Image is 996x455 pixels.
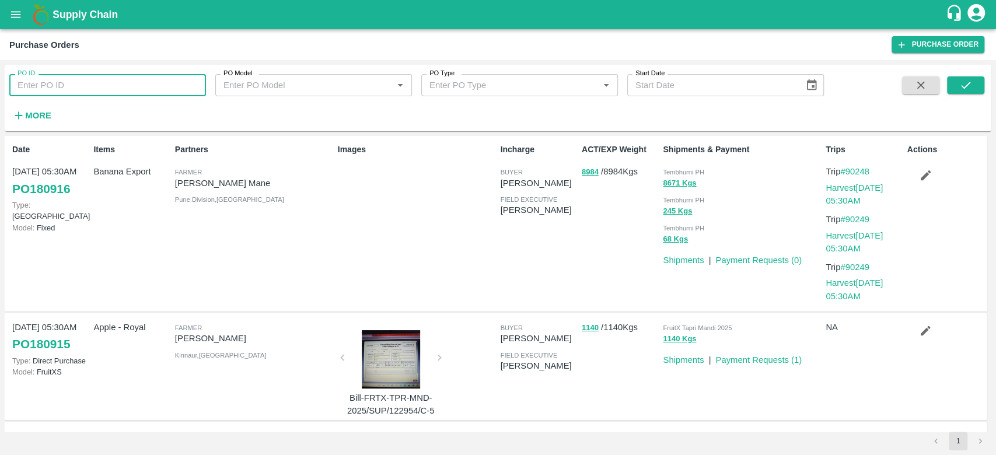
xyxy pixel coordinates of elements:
button: 245 Kgs [663,205,692,218]
button: 1140 Kgs [663,332,696,346]
span: Farmer [175,169,202,176]
span: field executive [500,196,557,203]
button: More [9,106,54,125]
button: 8671 Kgs [663,177,696,190]
button: 68 Kgs [663,233,688,246]
div: Purchase Orders [9,37,79,52]
a: Harvest[DATE] 05:30AM [826,278,883,300]
a: PO180916 [12,178,70,199]
p: FruitXS [12,366,89,377]
span: Pune Division , [GEOGRAPHIC_DATA] [175,196,284,203]
span: FruitX Tapri Mandi 2025 [663,324,732,331]
p: / 9056 Kgs [582,429,658,443]
a: Harvest[DATE] 05:30AM [826,183,883,205]
p: [GEOGRAPHIC_DATA] [12,199,89,222]
button: Choose date [801,74,823,96]
p: Trip [826,213,902,226]
button: 8984 [582,166,599,179]
p: [PERSON_NAME] Mane [175,177,333,190]
p: [DATE] 05:30AM [12,165,89,178]
p: Actions [907,143,984,156]
span: Model: [12,367,34,376]
p: Fixed [12,222,89,233]
p: NA [826,321,902,334]
a: #90249 [840,215,869,224]
label: Start Date [635,69,665,78]
span: buyer [500,324,522,331]
a: #90248 [840,167,869,176]
p: Apple - Royal [93,321,170,334]
div: | [704,349,711,366]
a: Payment Requests (0) [715,256,802,265]
p: Banana Export [93,429,170,442]
button: page 1 [949,432,967,450]
p: [PERSON_NAME] [500,204,576,216]
button: open drawer [2,1,29,28]
a: Supply Chain [53,6,945,23]
button: Open [599,78,614,93]
div: | [704,249,711,267]
p: Incharge [500,143,576,156]
a: Harvest[DATE] 05:30AM [826,231,883,253]
p: [PERSON_NAME] [500,359,576,372]
label: PO Model [223,69,253,78]
div: customer-support [945,4,966,25]
b: Supply Chain [53,9,118,20]
span: buyer [500,169,522,176]
p: Partners [175,143,333,156]
span: Farmer [175,324,202,331]
span: Tembhurni PH [663,197,704,204]
span: Type: [12,201,30,209]
p: Trip [826,261,902,274]
p: Date [12,143,89,156]
p: Trips [826,143,902,156]
p: Banana Export [93,165,170,178]
a: PO180915 [12,334,70,355]
p: [PERSON_NAME] [500,332,576,345]
a: #90249 [840,262,869,272]
nav: pagination navigation [925,432,991,450]
img: logo [29,3,53,26]
a: Shipments [663,355,704,365]
span: Tembhurni PH [663,225,704,232]
p: / 8984 Kgs [582,165,658,178]
label: PO Type [429,69,455,78]
p: Items [93,143,170,156]
p: Shipments & Payment [663,143,821,156]
p: Direct Purchase [12,355,89,366]
span: field executive [500,352,557,359]
input: Enter PO Type [425,78,595,93]
p: [PERSON_NAME] [500,177,576,190]
span: Tembhurni PH [663,169,704,176]
p: Trip [826,165,902,178]
p: [DATE] 05:30AM [12,429,89,442]
button: Open [393,78,408,93]
p: ACT/EXP Weight [582,143,658,156]
span: Model: [12,223,34,232]
p: [DATE] 05:30AM [12,321,89,334]
button: 9056 [582,430,599,443]
span: Type: [12,356,30,365]
input: Enter PO Model [219,78,389,93]
p: Images [338,143,496,156]
div: account of current user [966,2,987,27]
span: Kinnaur , [GEOGRAPHIC_DATA] [175,352,267,359]
input: Enter PO ID [9,74,206,96]
p: Bill-FRTX-TPR-MND-2025/SUP/122954/C-5 [347,391,435,418]
a: Purchase Order [892,36,984,53]
label: PO ID [18,69,35,78]
p: [PERSON_NAME] [175,332,333,345]
strong: More [25,111,51,120]
input: Start Date [627,74,796,96]
button: 1140 [582,321,599,335]
p: / 1140 Kgs [582,321,658,334]
a: Payment Requests (1) [715,355,802,365]
a: Shipments [663,256,704,265]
